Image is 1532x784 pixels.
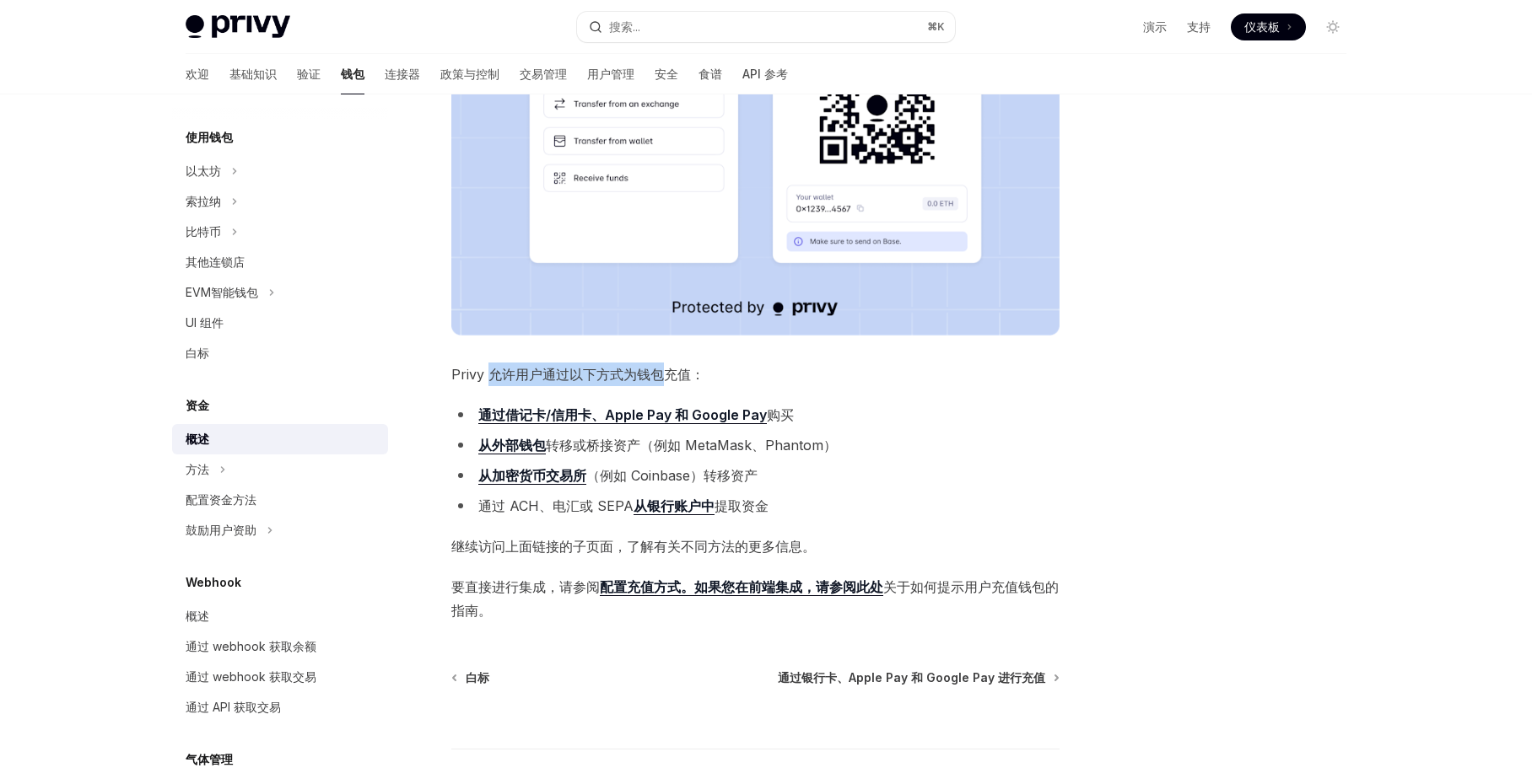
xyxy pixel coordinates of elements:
font: 通过 ACH、电汇或 SEPA [478,497,634,514]
font: 钱包 [341,67,364,81]
font: 转移或桥接资产 [546,437,640,454]
font: 演示 [1143,19,1167,34]
a: UI 组件 [172,308,388,338]
button: 搜索...⌘K [577,12,955,42]
font: 概述 [186,609,209,623]
font: 其他连锁店 [186,255,245,269]
a: 基础知识 [229,54,277,94]
a: 验证 [297,54,321,94]
font: ⌘ [927,20,937,33]
a: 概述 [172,424,388,454]
font: K [937,20,945,33]
font: UI 组件 [186,315,224,330]
a: 欢迎 [186,54,209,94]
a: 连接器 [385,54,420,94]
font: 以太坊 [186,164,221,178]
font: 从外部钱包 [478,437,546,454]
font: 安全 [655,67,678,81]
font: 连接器 [385,67,420,81]
font: 继续访问上面链接的子页面，了解有关不同方法的更多信息。 [451,538,816,555]
font: 白标 [466,670,489,685]
font: 索拉纳 [186,194,221,208]
font: 白标 [186,346,209,360]
a: 白标 [453,669,489,686]
font: 通过银行卡、Apple Pay 和 Google Pay 进行充值 [778,670,1045,685]
button: 索拉纳 [172,186,388,217]
a: 白标 [172,338,388,368]
font: （例如 MetaMask、Phantom） [640,437,837,454]
font: 仪表板 [1244,19,1280,34]
a: 通过 webhook 获取交易 [172,662,388,692]
font: 通过借记卡/信用卡、Apple Pay 和 Google Pay [478,406,767,423]
font: 通过 webhook 获取交易 [186,669,316,684]
font: 食谱 [699,67,722,81]
font: Privy 允许用户通过以下方式为钱包充值： [451,366,704,383]
font: 通过 API 获取交易 [186,700,281,714]
button: 鼓励用户资助 [172,515,388,545]
font: 要直接进行集成，请参阅 [451,578,600,595]
button: 方法 [172,454,388,485]
a: 交易管理 [520,54,567,94]
a: 配置充值方式。如果您在前端集成，请参阅 [600,578,856,596]
font: 交易管理 [520,67,567,81]
font: 鼓励用户资助 [186,523,256,537]
font: 从加密货币交易所 [478,467,586,484]
font: （例如 Coinbase） [586,467,704,484]
font: 概述 [186,432,209,446]
a: 支持 [1187,19,1211,35]
font: 支持 [1187,19,1211,34]
font: 通过 webhook 获取余额 [186,639,316,653]
font: 基础知识 [229,67,277,81]
font: 气体管理 [186,752,233,766]
button: EVM智能钱包 [172,277,388,308]
font: 使用钱包 [186,130,233,144]
font: EVM智能钱包 [186,285,258,299]
a: 安全 [655,54,678,94]
a: 从加密货币交易所 [478,467,586,485]
a: 用户管理 [587,54,634,94]
a: 此处 [856,578,883,596]
font: 配置充值方式。如果您在前端集成，请参阅 [600,578,856,595]
a: 演示 [1143,19,1167,35]
font: 方法 [186,462,209,476]
font: 比特币 [186,224,221,239]
a: 通过借记卡/信用卡、Apple Pay 和 Google Pay [478,406,767,424]
a: API 参考 [742,54,788,94]
a: 从银行账户中 [634,497,715,515]
font: 购买 [767,406,794,423]
img: 灯光标志 [186,15,290,39]
font: 配置资金方法 [186,492,256,507]
font: 欢迎 [186,67,209,81]
a: 配置资金方法 [172,485,388,515]
a: 从外部钱包 [478,437,546,454]
font: 资金 [186,398,209,412]
a: 食谱 [699,54,722,94]
button: 以太坊 [172,156,388,186]
a: 其他连锁店 [172,247,388,277]
a: 钱包 [341,54,364,94]
button: 比特币 [172,217,388,247]
font: 此处 [856,578,883,595]
a: 通过 webhook 获取余额 [172,631,388,662]
a: 政策与控制 [440,54,499,94]
a: 概述 [172,601,388,631]
font: 从银行账户中 [634,497,715,514]
a: 仪表板 [1231,13,1306,40]
font: API 参考 [742,67,788,81]
font: Webhook [186,575,241,589]
font: 用户管理 [587,67,634,81]
font: 转移资产 [704,467,758,484]
a: 通过银行卡、Apple Pay 和 Google Pay 进行充值 [778,669,1058,686]
font: 政策与控制 [440,67,499,81]
font: 。 [478,602,492,619]
font: 提取资金 [715,497,769,514]
font: 搜索... [609,19,640,34]
a: 通过 API 获取交易 [172,692,388,722]
button: 切换暗模式 [1319,13,1346,40]
font: 验证 [297,67,321,81]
